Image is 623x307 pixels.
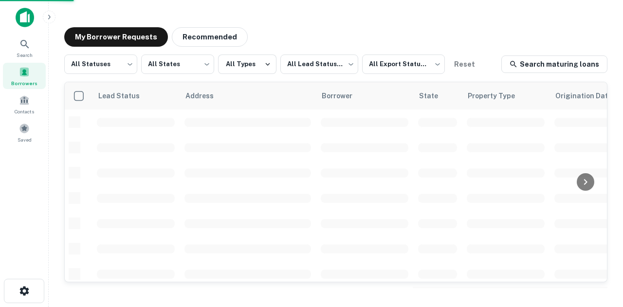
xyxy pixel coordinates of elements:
[362,52,445,77] div: All Export Statuses
[64,52,137,77] div: All Statuses
[141,52,214,77] div: All States
[449,54,480,74] button: Reset
[16,8,34,27] img: capitalize-icon.png
[185,90,226,102] span: Address
[574,229,623,276] iframe: Chat Widget
[462,82,550,109] th: Property Type
[17,51,33,59] span: Search
[316,82,413,109] th: Borrower
[3,63,46,89] a: Borrowers
[419,90,451,102] span: State
[98,90,152,102] span: Lead Status
[322,90,365,102] span: Borrower
[18,136,32,144] span: Saved
[92,82,180,109] th: Lead Status
[501,55,607,73] a: Search maturing loans
[172,27,248,47] button: Recommended
[413,82,462,109] th: State
[280,52,358,77] div: All Lead Statuses
[15,108,34,115] span: Contacts
[468,90,528,102] span: Property Type
[218,54,276,74] button: All Types
[64,27,168,47] button: My Borrower Requests
[11,79,37,87] span: Borrowers
[180,82,316,109] th: Address
[3,91,46,117] a: Contacts
[3,35,46,61] a: Search
[3,119,46,145] a: Saved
